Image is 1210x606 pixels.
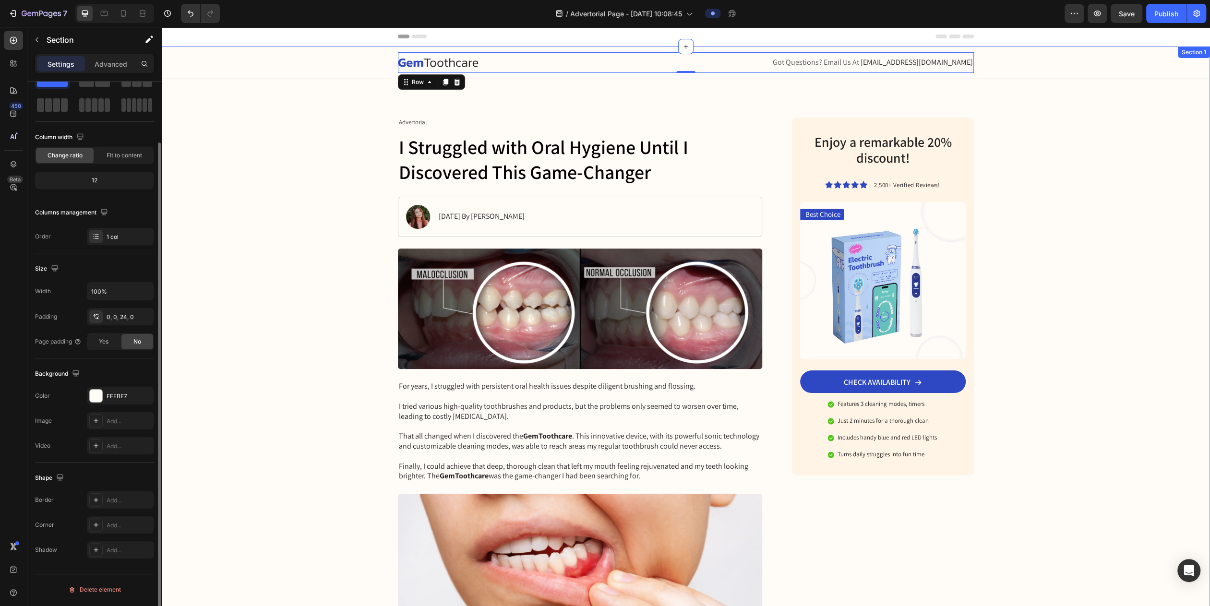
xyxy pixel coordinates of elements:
div: Video [35,441,50,450]
div: 0, 0, 24, 0 [107,313,152,321]
div: Add... [107,496,152,505]
div: 1 col [107,233,152,241]
div: 12 [37,174,152,187]
span: [EMAIL_ADDRESS][DOMAIN_NAME] [699,30,811,40]
span: Advertorial Page - [DATE] 10:08:45 [570,9,682,19]
div: Publish [1154,9,1178,19]
div: Add... [107,417,152,426]
span: No [133,337,141,346]
div: Shadow [35,546,57,554]
iframe: Design area [162,27,1210,606]
div: Shape [35,472,66,485]
div: Size [35,262,60,275]
p: For years, I struggled with persistent oral health issues despite diligent brushing and flossing.... [237,355,599,454]
div: Row [248,51,264,59]
span: Fit to content [107,151,142,160]
p: Settings [48,59,74,69]
p: Includes handy blue and red LED lights [676,407,775,415]
div: FFFBF7 [107,392,152,401]
img: gempages_432750572815254551-7bf9e89b-4579-4473-9272-fb5c458f7165.webp [236,222,600,343]
div: Corner [35,521,54,529]
div: Section 1 [1018,21,1046,30]
div: 450 [9,102,23,110]
button: 7 [4,4,72,23]
p: CHECK AVAILABILITY [682,351,749,361]
span: 2,500+ Verified Reviews! [712,154,778,162]
img: gempages_432750572815254551-5bd19a03-1671-4143-86b7-bde027ed01d1.webp [244,178,268,202]
div: Add... [107,521,152,530]
h2: Enjoy a remarkable 20% discount! [646,106,796,140]
button: Delete element [35,582,154,597]
p: Best Choice [644,183,679,192]
input: Auto [87,283,154,300]
button: Publish [1146,4,1186,23]
div: Columns management [35,206,110,219]
div: Page padding [35,337,82,346]
div: Add... [107,546,152,555]
div: Color [35,392,50,400]
span: Save [1119,10,1135,18]
div: Undo/Redo [181,4,220,23]
button: Save [1111,4,1142,23]
div: Column width [35,131,86,144]
div: Border [35,496,54,504]
div: Background [35,368,82,380]
p: [DATE] By [PERSON_NAME] [277,185,363,195]
div: Beta [7,176,23,183]
p: Advertorial [237,92,599,100]
div: Padding [35,312,57,321]
p: Turns daily struggles into fun time [676,424,775,432]
h1: I Struggled with Oral Hygiene Until I Discovered This Game-Changer [236,107,600,158]
span: Got Questions? Email Us At [611,30,697,40]
p: Section [47,34,125,46]
div: Order [35,232,51,241]
img: gempages_432750572815254551-826b9f1d-de93-4bff-a292-67ac6637d664.svg [236,31,317,40]
p: Advanced [95,59,127,69]
span: Change ratio [48,151,83,160]
div: Delete element [68,584,121,595]
span: / [566,9,568,19]
a: CHECK AVAILABILITY [638,344,804,367]
div: Add... [107,442,152,451]
img: gempages_432750572815254551-0d7e7525-506e-417f-9cca-36dbc4333d8d.webp [638,175,804,332]
span: Yes [99,337,108,346]
div: Image [35,416,52,425]
strong: GemToothcare [361,404,410,414]
div: Open Intercom Messenger [1177,559,1200,582]
div: Width [35,287,51,296]
p: Features 3 cleaning modes, timers [676,373,775,381]
p: 7 [63,8,67,19]
strong: GemToothcare [278,444,327,454]
p: Just 2 minutes for a thorough clean [676,390,775,398]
